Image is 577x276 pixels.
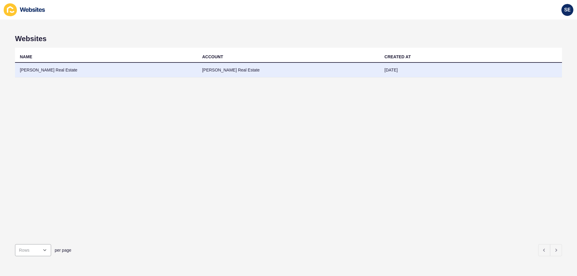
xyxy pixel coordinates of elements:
[197,63,380,77] td: [PERSON_NAME] Real Estate
[384,54,411,60] div: CREATED AT
[20,54,32,60] div: NAME
[15,35,562,43] h1: Websites
[55,247,71,253] span: per page
[15,63,197,77] td: [PERSON_NAME] Real Estate
[564,7,570,13] span: SE
[15,244,51,256] div: open menu
[380,63,562,77] td: [DATE]
[202,54,223,60] div: ACCOUNT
